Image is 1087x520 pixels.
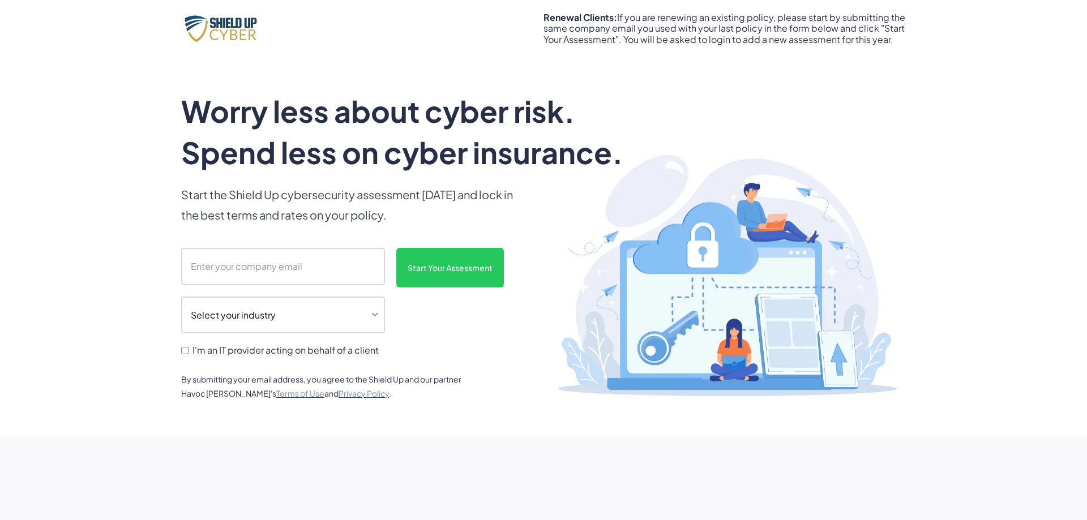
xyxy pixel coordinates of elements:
input: I'm an IT provider acting on behalf of a client [181,347,189,354]
span: I'm an IT provider acting on behalf of a client [192,345,379,355]
form: scanform [181,248,521,359]
div: By submitting your email address, you agree to the Shield Up and our partner Havoc [PERSON_NAME]'... [181,372,476,401]
img: Shield Up Cyber Logo [181,12,266,44]
a: Privacy Policy [339,388,389,398]
input: Start Your Assessment [396,248,504,287]
h1: Worry less about cyber risk. Spend less on cyber insurance. [181,91,652,173]
p: Start the Shield Up cybersecurity assessment [DATE] and lock in the best terms and rates on your ... [181,184,521,225]
a: Terms of Use [276,388,324,398]
input: Enter your company email [181,248,385,285]
div: If you are renewing an existing policy, please start by submitting the same company email you use... [543,12,906,45]
strong: Renewal Clients: [543,11,617,23]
